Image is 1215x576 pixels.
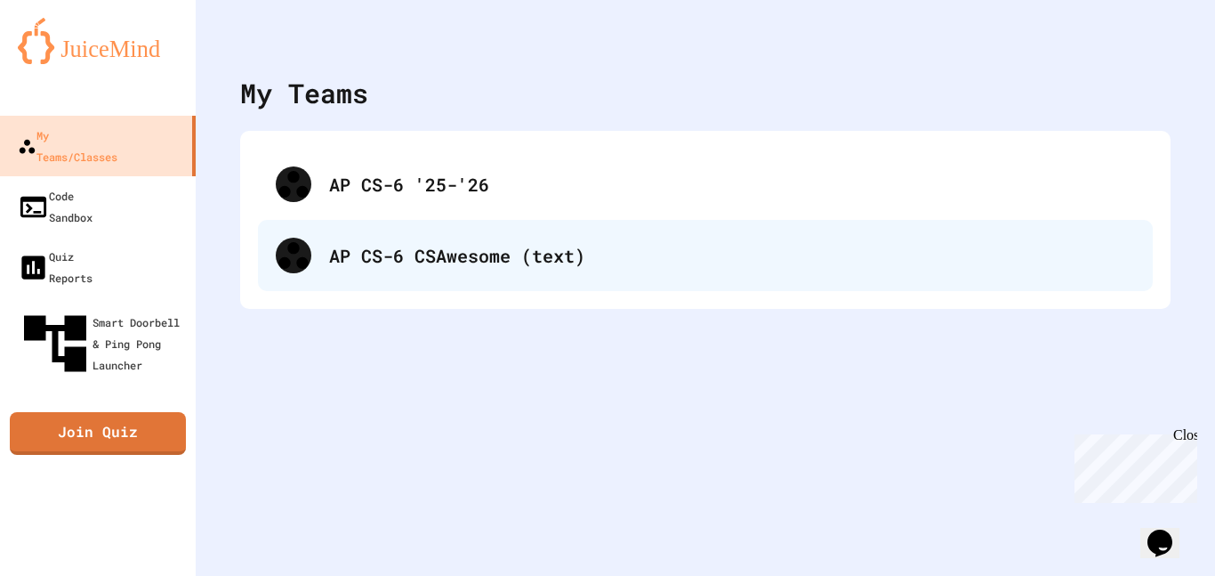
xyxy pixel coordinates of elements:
[329,242,1135,269] div: AP CS-6 CSAwesome (text)
[1067,427,1197,503] iframe: chat widget
[18,306,189,381] div: Smart Doorbell & Ping Pong Launcher
[240,73,368,113] div: My Teams
[18,246,93,288] div: Quiz Reports
[258,220,1153,291] div: AP CS-6 CSAwesome (text)
[1140,505,1197,558] iframe: chat widget
[329,171,1135,198] div: AP CS-6 '25-'26
[18,185,93,228] div: Code Sandbox
[10,412,186,455] a: Join Quiz
[18,125,117,167] div: My Teams/Classes
[7,7,123,113] div: Chat with us now!Close
[258,149,1153,220] div: AP CS-6 '25-'26
[18,18,178,64] img: logo-orange.svg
